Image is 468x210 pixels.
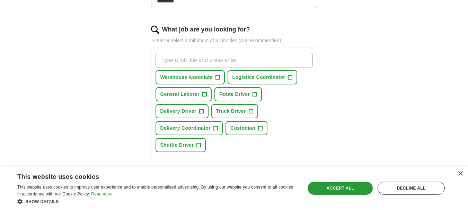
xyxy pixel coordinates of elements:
span: Custodian [230,125,255,132]
button: Warehouse Associate [156,70,225,84]
label: What job are you looking for? [162,25,250,34]
span: Warehouse Associate [160,74,213,81]
span: General Laborer [160,91,200,98]
span: Delivery Driver [160,108,196,115]
button: Shuttle Driver [156,138,206,152]
div: This website uses cookies [17,171,280,181]
button: Logistics Coordinator [228,70,298,84]
div: Accept all [308,182,373,195]
div: Decline all [378,182,445,195]
span: Shuttle Driver [160,141,194,149]
span: This website uses cookies to improve user experience and to enable personalised advertising. By u... [17,185,293,197]
div: Close [458,171,463,176]
span: Delivery Coordinator [160,125,211,132]
button: General Laborer [156,87,212,101]
button: Custodian [226,121,267,135]
p: Enter or select a minimum of 3 job titles (4-8 recommended) [151,37,317,44]
span: Show details [26,199,59,204]
div: Show details [17,198,297,205]
span: Route Driver [219,91,250,98]
button: Route Driver [214,87,262,101]
span: Truck Driver [216,108,246,115]
a: Read more, opens a new window [91,192,113,197]
span: Logistics Coordinator [232,74,285,81]
button: Delivery Driver [156,104,209,118]
button: Delivery Coordinator [156,121,223,135]
img: search.png [151,26,159,34]
input: Type a job title and press enter [156,53,313,67]
button: Truck Driver [211,104,258,118]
